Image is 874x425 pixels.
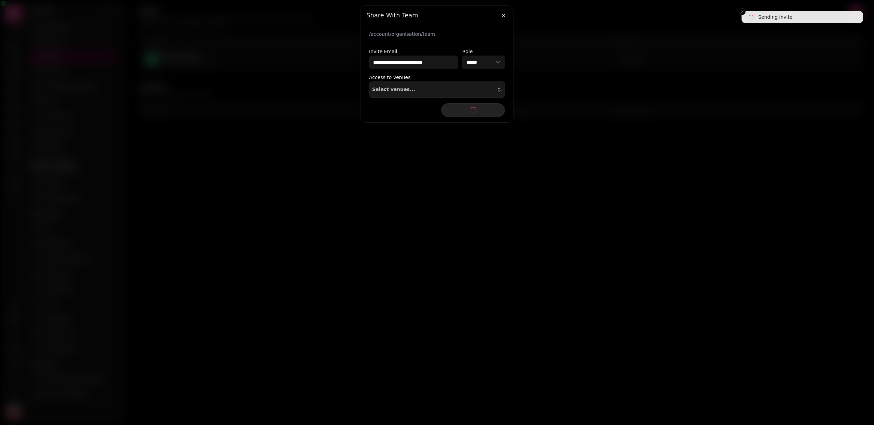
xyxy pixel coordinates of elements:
[369,47,458,56] label: Invite Email
[372,87,415,92] span: Select venues...
[369,81,505,98] button: Select venues...
[366,11,508,19] h3: Share With Team
[462,47,505,56] label: Role
[369,73,410,81] label: Access to venues
[369,31,505,37] p: /account/organisation/team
